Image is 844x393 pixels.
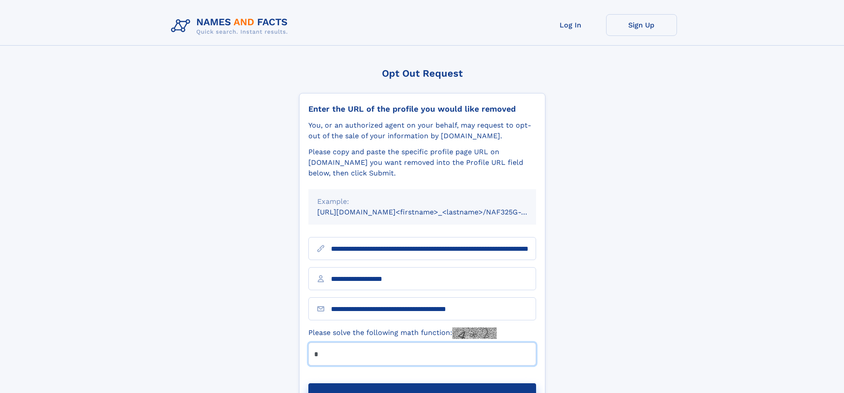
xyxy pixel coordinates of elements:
[317,196,527,207] div: Example:
[299,68,545,79] div: Opt Out Request
[308,120,536,141] div: You, or an authorized agent on your behalf, may request to opt-out of the sale of your informatio...
[308,104,536,114] div: Enter the URL of the profile you would like removed
[308,147,536,179] div: Please copy and paste the specific profile page URL on [DOMAIN_NAME] you want removed into the Pr...
[317,208,553,216] small: [URL][DOMAIN_NAME]<firstname>_<lastname>/NAF325G-xxxxxxxx
[308,327,497,339] label: Please solve the following math function:
[535,14,606,36] a: Log In
[167,14,295,38] img: Logo Names and Facts
[606,14,677,36] a: Sign Up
